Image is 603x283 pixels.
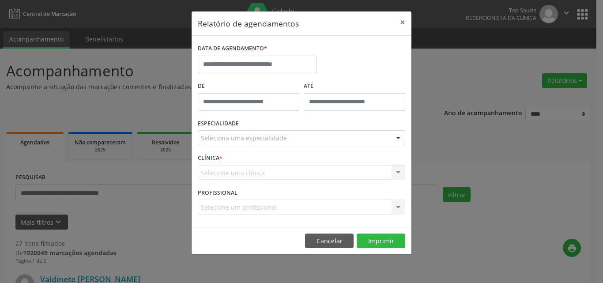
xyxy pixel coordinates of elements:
label: DATA DE AGENDAMENTO [198,42,267,56]
label: ESPECIALIDADE [198,117,239,131]
span: Seleciona uma especialidade [201,133,287,143]
button: Close [394,11,411,33]
label: PROFISSIONAL [198,186,237,200]
label: CLÍNICA [198,151,222,165]
h5: Relatório de agendamentos [198,18,299,29]
label: De [198,79,299,93]
label: ATÉ [304,79,405,93]
button: Imprimir [357,234,405,249]
button: Cancelar [305,234,354,249]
